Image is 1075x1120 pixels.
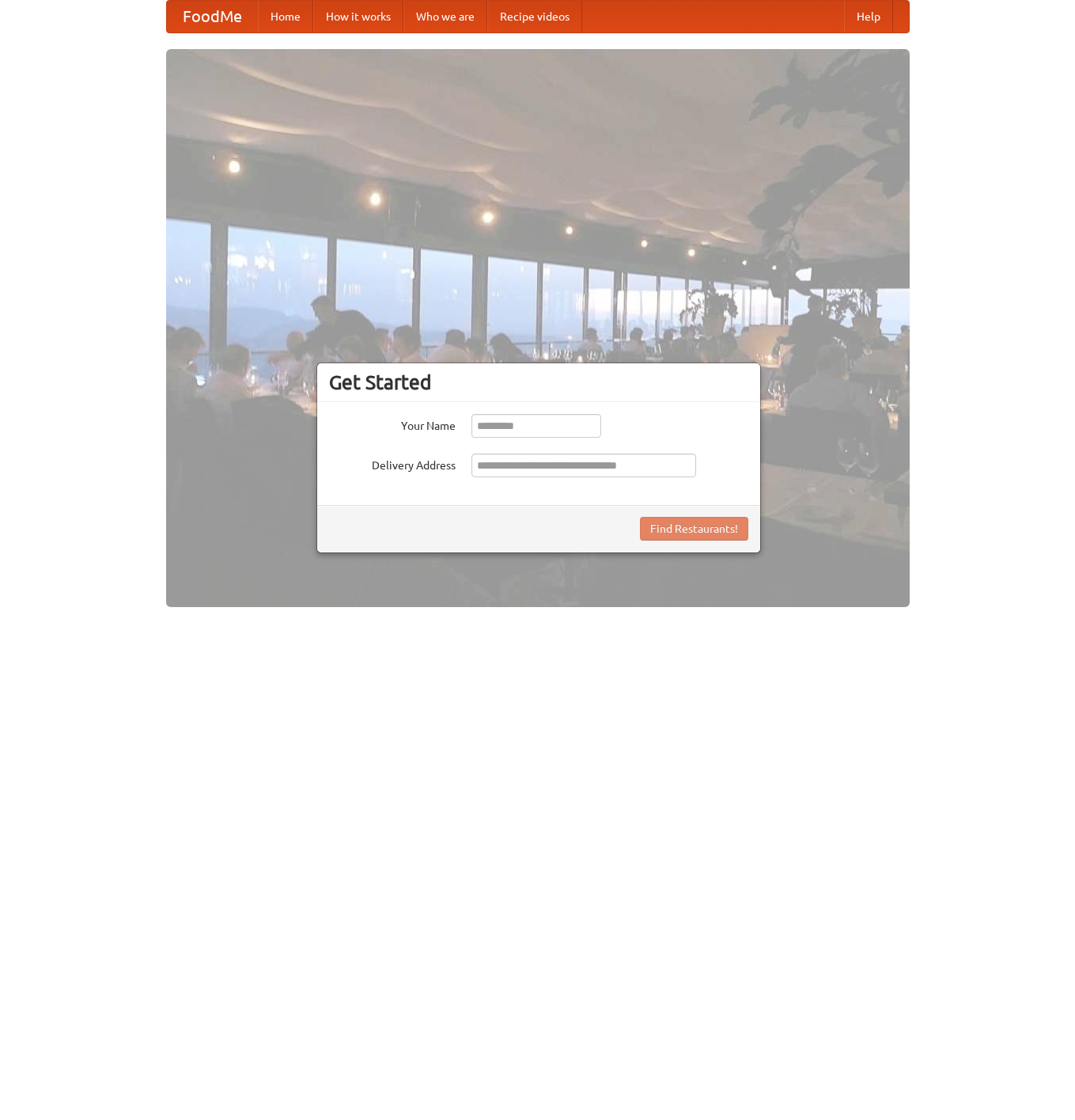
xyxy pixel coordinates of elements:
[258,1,313,32] a: Home
[487,1,582,32] a: Recipe videos
[640,517,748,541] button: Find Restaurants!
[329,454,456,473] label: Delivery Address
[844,1,893,32] a: Help
[403,1,487,32] a: Who we are
[313,1,403,32] a: How it works
[329,414,456,434] label: Your Name
[329,370,748,394] h3: Get Started
[167,1,258,32] a: FoodMe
